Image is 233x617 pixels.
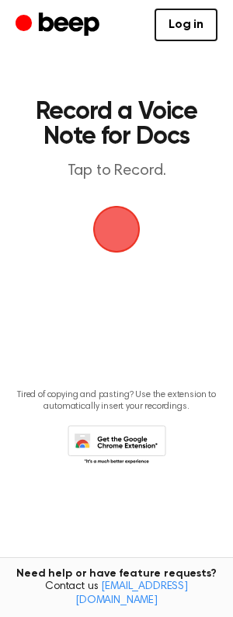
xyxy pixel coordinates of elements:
[28,99,205,149] h1: Record a Voice Note for Docs
[9,580,224,608] span: Contact us
[12,389,221,413] p: Tired of copying and pasting? Use the extension to automatically insert your recordings.
[16,10,103,40] a: Beep
[75,581,188,606] a: [EMAIL_ADDRESS][DOMAIN_NAME]
[155,9,217,41] a: Log in
[93,206,140,253] img: Beep Logo
[28,162,205,181] p: Tap to Record.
